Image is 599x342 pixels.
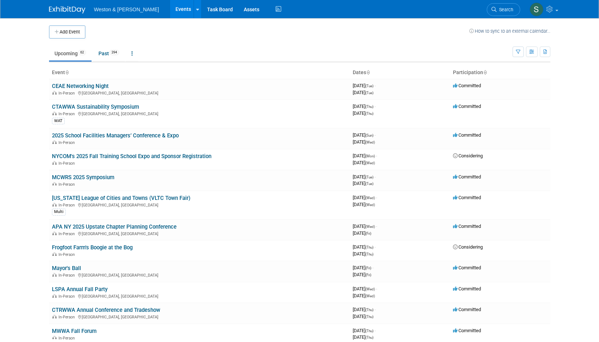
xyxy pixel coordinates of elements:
a: Sort by Start Date [366,69,370,75]
span: (Wed) [365,294,375,298]
div: [GEOGRAPHIC_DATA], [GEOGRAPHIC_DATA] [52,293,347,299]
span: [DATE] [353,160,375,165]
span: (Tue) [365,175,373,179]
span: Committed [453,224,481,229]
span: - [375,244,376,250]
span: (Thu) [365,308,373,312]
span: Considering [453,244,483,250]
span: In-Person [58,336,77,341]
span: [DATE] [353,181,373,186]
img: In-Person Event [52,182,57,186]
img: Stephanie Coombs [530,3,543,16]
span: Committed [453,265,481,270]
span: Committed [453,132,481,138]
span: (Thu) [365,315,373,319]
span: Weston & [PERSON_NAME] [94,7,159,12]
span: - [376,195,377,200]
a: Past294 [93,47,125,60]
span: Search [497,7,513,12]
span: [DATE] [353,153,377,158]
span: [DATE] [353,202,375,207]
span: [DATE] [353,244,376,250]
div: [GEOGRAPHIC_DATA], [GEOGRAPHIC_DATA] [52,314,347,319]
span: [DATE] [353,110,373,116]
span: (Fri) [365,232,371,236]
span: [DATE] [353,195,377,200]
div: Multi [52,209,66,215]
th: Event [49,67,350,79]
span: - [375,104,376,109]
span: Committed [453,195,481,200]
img: In-Person Event [52,336,57,339]
span: (Thu) [365,105,373,109]
span: In-Person [58,315,77,319]
img: In-Person Event [52,273,57,277]
span: [DATE] [353,265,373,270]
span: - [376,286,377,291]
span: In-Person [58,294,77,299]
img: In-Person Event [52,315,57,318]
span: (Fri) [365,266,371,270]
span: (Wed) [365,161,375,165]
a: Mayor's Ball [52,265,81,271]
span: 62 [78,50,86,55]
span: [DATE] [353,90,373,95]
th: Dates [350,67,450,79]
span: (Thu) [365,329,373,333]
a: LSPA Annual Fall Party [52,286,108,293]
span: - [375,307,376,312]
span: [DATE] [353,314,373,319]
img: In-Person Event [52,232,57,235]
span: [DATE] [353,328,376,333]
a: [US_STATE] League of Cities and Towns (VLTC Town Fair) [52,195,190,201]
img: In-Person Event [52,112,57,115]
span: Considering [453,153,483,158]
span: Committed [453,174,481,180]
span: - [375,132,376,138]
span: [DATE] [353,139,375,145]
span: Committed [453,286,481,291]
a: Upcoming62 [49,47,92,60]
div: WAT [52,118,65,124]
div: [GEOGRAPHIC_DATA], [GEOGRAPHIC_DATA] [52,110,347,116]
span: In-Person [58,273,77,278]
span: - [375,174,376,180]
span: [DATE] [353,83,376,88]
span: (Wed) [365,196,375,200]
span: - [375,83,376,88]
span: Committed [453,83,481,88]
span: [DATE] [353,334,373,340]
span: (Mon) [365,154,375,158]
span: In-Person [58,182,77,187]
span: (Thu) [365,245,373,249]
span: [DATE] [353,251,373,257]
a: CTRWWA Annual Conference and Tradeshow [52,307,160,313]
img: ExhibitDay [49,6,85,13]
img: In-Person Event [52,91,57,94]
a: CTAWWA Sustainability Symposium [52,104,139,110]
img: In-Person Event [52,294,57,298]
span: (Tue) [365,182,373,186]
span: [DATE] [353,307,376,312]
div: [GEOGRAPHIC_DATA], [GEOGRAPHIC_DATA] [52,202,347,208]
span: (Tue) [365,84,373,88]
span: 294 [109,50,119,55]
a: CEAE Networking Night [52,83,109,89]
span: [DATE] [353,272,371,277]
span: - [376,153,377,158]
span: In-Person [58,252,77,257]
span: [DATE] [353,174,376,180]
span: [DATE] [353,132,376,138]
img: In-Person Event [52,203,57,206]
span: (Thu) [365,252,373,256]
div: [GEOGRAPHIC_DATA], [GEOGRAPHIC_DATA] [52,230,347,236]
span: Committed [453,307,481,312]
a: MCWRS 2025 Symposium [52,174,114,181]
a: Frogfoot Farm's Boogie at the Bog [52,244,133,251]
img: In-Person Event [52,140,57,144]
a: How to sync to an external calendar... [469,28,550,34]
span: (Thu) [365,335,373,339]
a: 2025 School Facilities Managers’ Conference & Expo [52,132,179,139]
span: (Wed) [365,287,375,291]
a: MWWA Fall Forum [52,328,97,334]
